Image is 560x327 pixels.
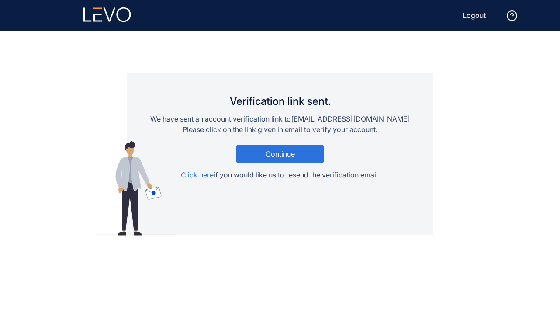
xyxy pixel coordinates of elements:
[181,170,380,180] p: if you would like us to resend the verification email.
[236,145,324,163] button: Continue
[150,114,410,124] p: We have sent an account verification link to [EMAIL_ADDRESS][DOMAIN_NAME]
[183,124,377,135] p: Please click on the link given in email to verify your account.
[230,99,331,103] h1: Verification link sent.
[266,150,295,158] span: Continue
[463,11,486,19] span: Logout
[181,170,214,179] span: Click here
[456,8,493,22] button: Logout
